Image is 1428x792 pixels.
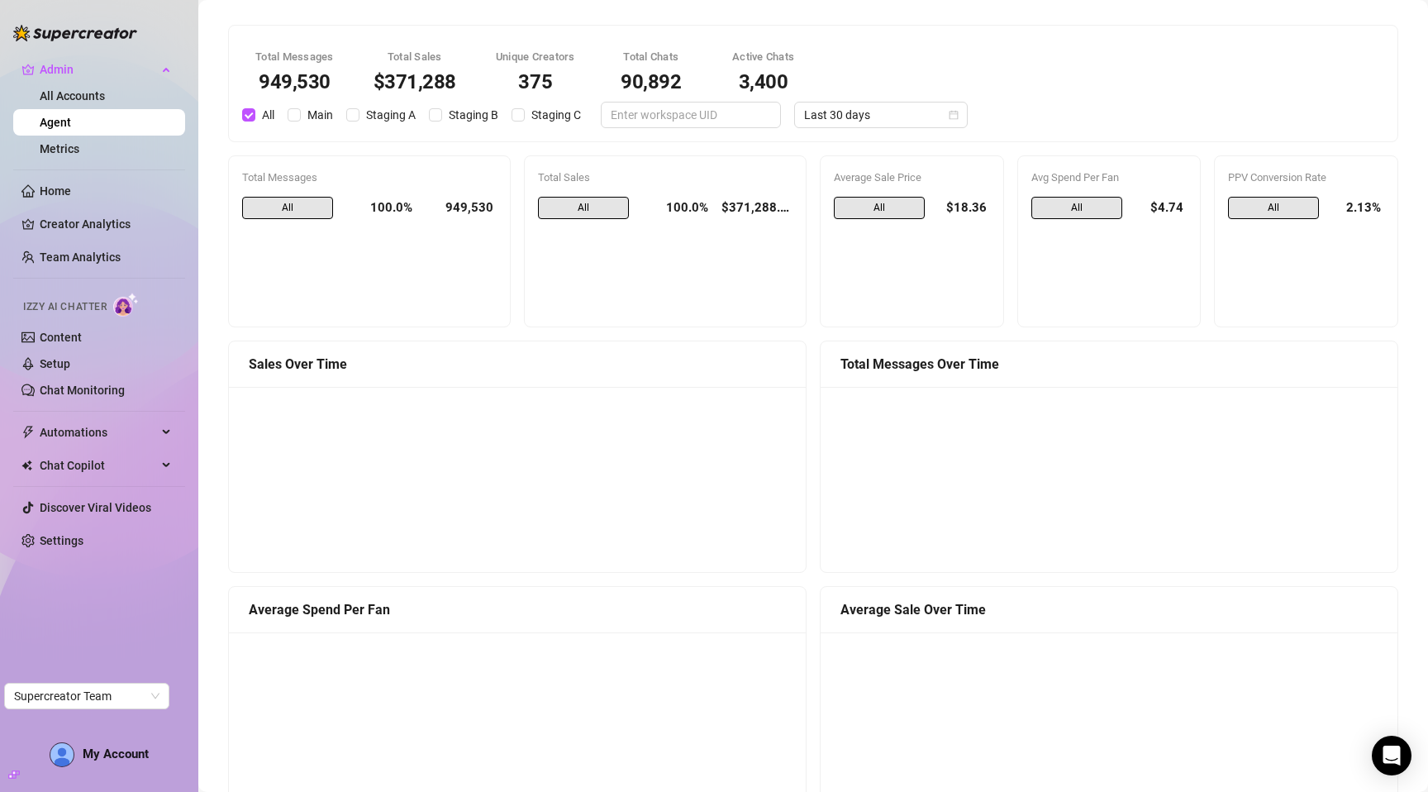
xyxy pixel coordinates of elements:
div: $371,288.38 [721,197,793,220]
input: Enter workspace UID [611,106,758,124]
div: Total Messages [255,49,334,65]
span: Staging C [525,106,588,124]
div: Active Chats [727,49,800,65]
span: Automations [40,419,157,446]
span: Staging A [359,106,422,124]
span: All [242,197,333,220]
div: $18.36 [938,197,990,220]
a: Content [40,331,82,344]
div: Total Sales [538,169,793,186]
div: Open Intercom Messenger [1372,736,1411,775]
span: All [834,197,925,220]
span: Main [301,106,340,124]
span: Izzy AI Chatter [23,299,107,315]
a: Creator Analytics [40,211,172,237]
a: Home [40,184,71,198]
div: Sales Over Time [249,354,786,375]
a: All Accounts [40,89,105,103]
img: Chat Copilot [21,460,32,471]
a: Team Analytics [40,250,121,264]
div: Avg Spend Per Fan [1031,169,1188,186]
a: Setup [40,357,70,370]
div: 949,530 [426,197,497,220]
div: 90,892 [615,72,688,92]
div: Total Chats [615,49,688,65]
div: Average Sale Over Time [840,599,1378,620]
div: Average Spend Per Fan [249,599,786,620]
div: PPV Conversion Rate [1228,169,1384,186]
div: Total Messages Over Time [840,354,1378,375]
div: $371,288 [374,72,456,92]
div: $4.74 [1135,197,1188,220]
div: Total Sales [374,49,456,65]
img: AD_cMMTxCeTpmN1d5MnKJ1j-_uXZCpTKapSSqNGg4PyXtR_tCW7gZXTNmFz2tpVv9LSyNV7ff1CaS4f4q0HLYKULQOwoM5GQR... [50,743,74,766]
a: Agent [40,116,71,129]
a: Discover Viral Videos [40,501,151,514]
img: logo-BBDzfeDw.svg [13,25,137,41]
span: Chat Copilot [40,452,157,479]
span: Last 30 days [804,103,958,127]
span: All [538,197,629,220]
div: Total Messages [242,169,497,186]
div: Unique Creators [496,49,575,65]
span: Staging B [442,106,505,124]
div: 2.13% [1332,197,1384,220]
div: 949,530 [255,72,334,92]
span: crown [21,63,35,76]
span: All [255,106,281,124]
a: Metrics [40,142,79,155]
a: Settings [40,534,83,547]
div: Average Sale Price [834,169,990,186]
div: 100.0% [642,197,708,220]
div: 375 [496,72,575,92]
span: My Account [83,747,149,761]
span: Admin [40,56,157,83]
span: All [1228,197,1319,220]
div: 100.0% [346,197,412,220]
img: AI Chatter [113,293,139,317]
div: 3,400 [727,72,800,92]
span: build [8,769,20,780]
a: Chat Monitoring [40,384,125,397]
span: All [1031,197,1122,220]
span: Supercreator Team [14,684,159,709]
span: calendar [949,110,959,120]
span: thunderbolt [21,426,35,439]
